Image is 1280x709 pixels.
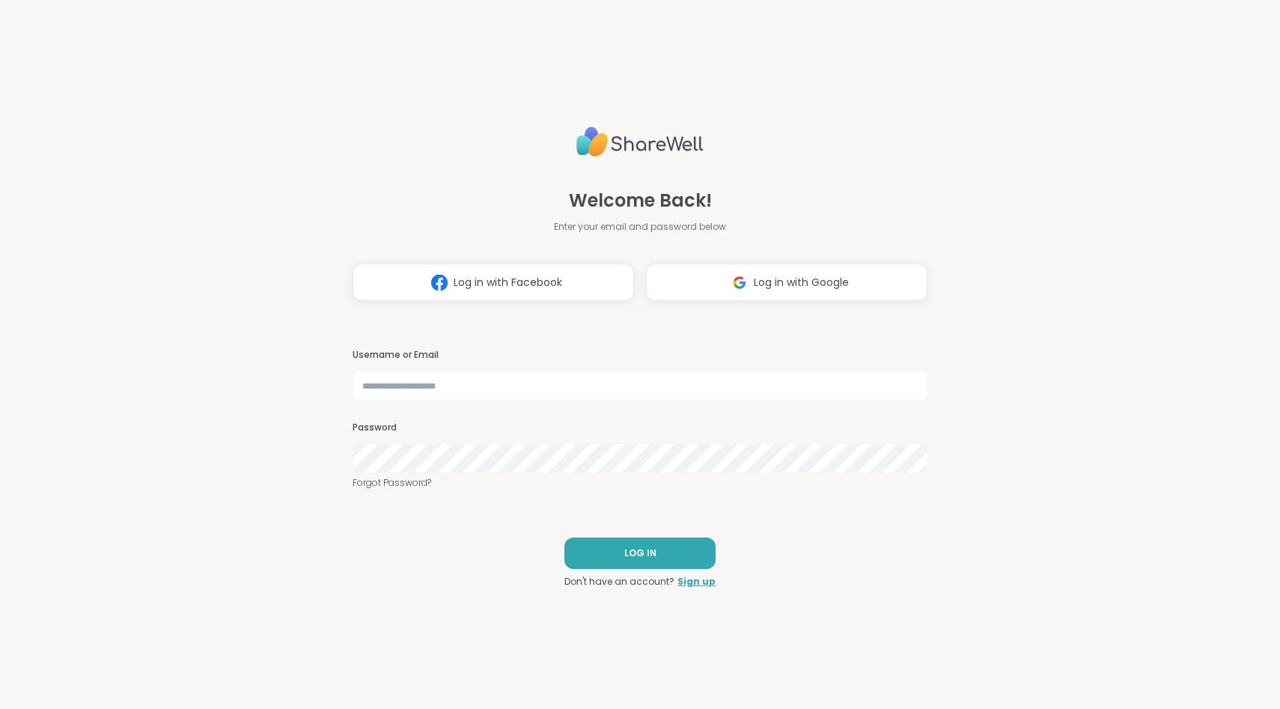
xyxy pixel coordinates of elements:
span: LOG IN [624,547,656,560]
span: Don't have an account? [564,575,674,588]
a: Sign up [677,575,716,588]
span: Log in with Facebook [454,275,562,290]
button: Log in with Facebook [353,264,634,301]
img: ShareWell Logomark [425,269,454,296]
img: ShareWell Logo [576,121,704,163]
h3: Username or Email [353,349,927,362]
img: ShareWell Logomark [725,269,754,296]
span: Enter your email and password below [554,220,726,234]
h3: Password [353,422,927,434]
button: LOG IN [564,538,716,569]
button: Log in with Google [646,264,927,301]
span: Welcome Back! [569,187,712,214]
a: Forgot Password? [353,476,927,490]
span: Log in with Google [754,275,849,290]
